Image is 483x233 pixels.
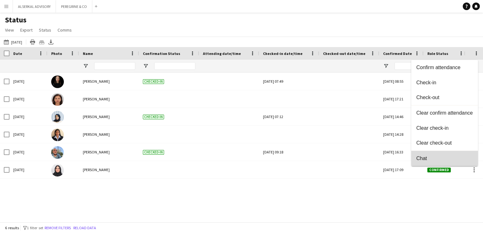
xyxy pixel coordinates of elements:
[416,95,473,101] span: Check-out
[416,65,473,70] span: Confirm attendance
[416,140,473,146] span: Clear check-out
[411,121,478,136] button: Clear check-in
[416,80,473,86] span: Check-in
[411,75,478,90] button: Check-in
[416,110,473,116] span: Clear confirm attendance
[411,136,478,151] button: Clear check-out
[411,60,478,75] button: Confirm attendance
[416,125,473,131] span: Clear check-in
[411,151,478,166] button: Chat
[411,105,478,121] button: Clear confirm attendance
[416,156,473,161] span: Chat
[411,90,478,105] button: Check-out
